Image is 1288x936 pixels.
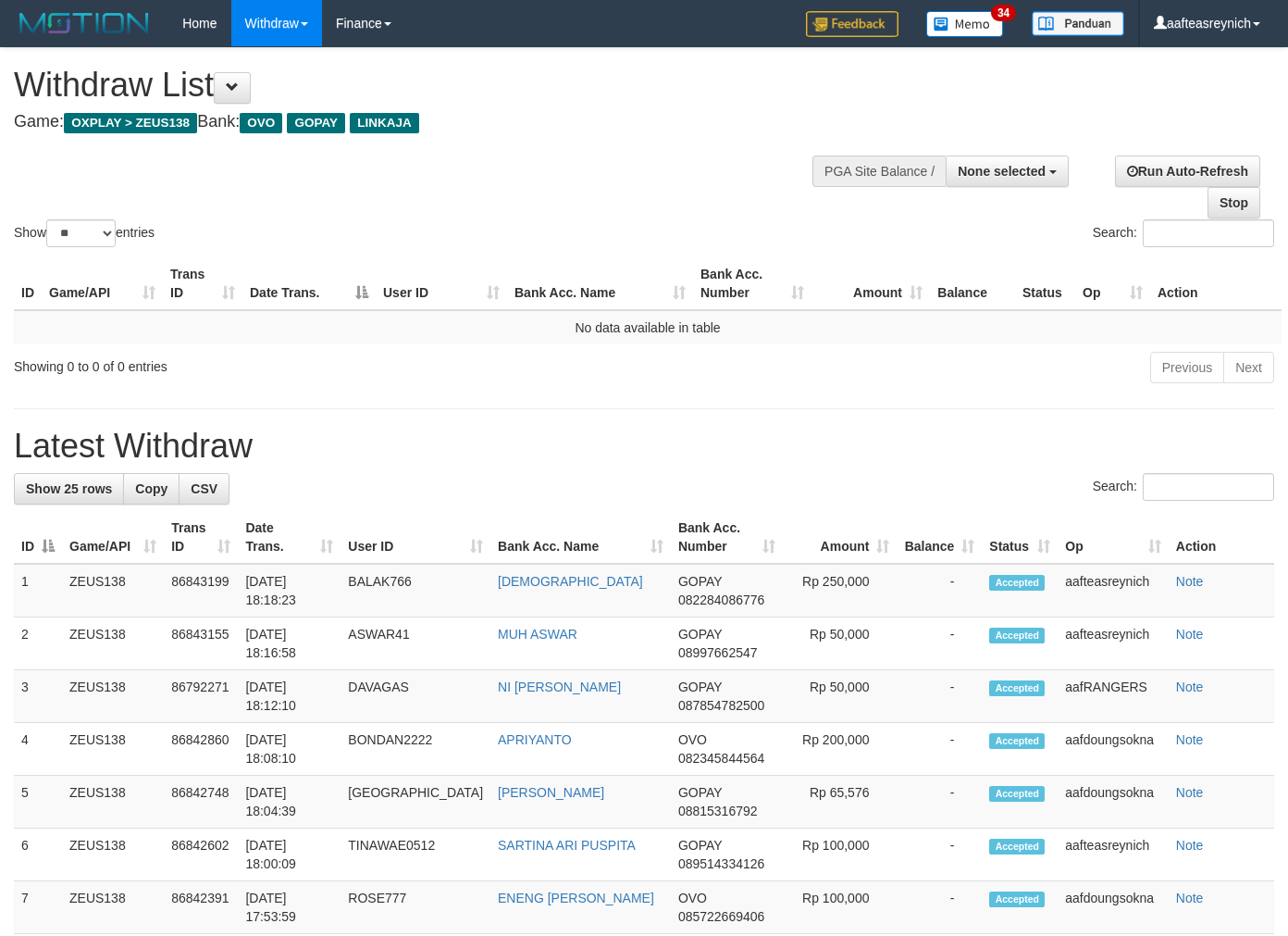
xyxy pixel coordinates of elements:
td: ZEUS138 [62,723,164,776]
th: Bank Acc. Number: activate to sort column ascending [693,257,811,310]
a: Note [1176,680,1204,694]
span: GOPAY [678,574,722,589]
img: Button%20Memo.svg [926,11,1004,37]
img: MOTION_logo.png [14,9,155,37]
td: [DATE] 18:16:58 [238,618,341,670]
span: OVO [678,891,707,905]
span: Copy 082284086776 to clipboard [678,593,764,607]
td: Rp 65,576 [783,776,897,829]
span: Copy 08997662547 to clipboard [678,645,758,660]
a: Note [1176,891,1204,905]
th: User ID: activate to sort column ascending [341,511,490,564]
td: 5 [14,776,62,829]
th: ID: activate to sort column descending [14,511,62,564]
label: Show entries [14,219,155,247]
span: Copy 085722669406 to clipboard [678,909,764,924]
td: aafteasreynich [1058,829,1169,881]
select: Showentries [46,219,116,247]
span: LINKAJA [350,113,419,133]
span: Copy 089514334126 to clipboard [678,856,764,871]
th: ID [14,257,42,310]
td: TINAWAE0512 [341,829,490,881]
td: No data available in table [14,310,1282,344]
td: DAVAGAS [341,670,490,723]
span: Copy 08815316792 to clipboard [678,804,758,818]
span: OVO [240,113,282,133]
td: [DATE] 18:12:10 [238,670,341,723]
td: 86843199 [164,564,238,618]
td: - [897,670,982,723]
th: Action [1169,511,1274,564]
th: Game/API: activate to sort column ascending [62,511,164,564]
td: - [897,564,982,618]
th: Bank Acc. Number: activate to sort column ascending [671,511,783,564]
td: 4 [14,723,62,776]
td: Rp 100,000 [783,829,897,881]
a: [DEMOGRAPHIC_DATA] [498,574,643,589]
input: Search: [1143,473,1274,501]
td: 86792271 [164,670,238,723]
span: Accepted [989,892,1045,907]
td: 86843155 [164,618,238,670]
th: Date Trans.: activate to sort column descending [242,257,376,310]
span: Accepted [989,733,1045,749]
th: Bank Acc. Name: activate to sort column ascending [490,511,671,564]
td: aafteasreynich [1058,564,1169,618]
button: None selected [946,156,1069,187]
td: Rp 50,000 [783,618,897,670]
th: Trans ID: activate to sort column ascending [163,257,242,310]
div: PGA Site Balance / [812,156,946,187]
span: Copy 082345844564 to clipboard [678,751,764,766]
th: User ID: activate to sort column ascending [376,257,507,310]
td: - [897,829,982,881]
span: 34 [991,5,1016,21]
span: Accepted [989,575,1045,591]
a: Note [1176,838,1204,853]
td: [DATE] 17:53:59 [238,881,341,934]
a: APRIYANTO [498,732,572,747]
img: panduan.png [1032,11,1124,36]
td: ASWAR41 [341,618,490,670]
span: OXPLAY > ZEUS138 [64,113,197,133]
th: Date Trans.: activate to sort column ascending [238,511,341,564]
h1: Latest Withdraw [14,428,1274,465]
a: Show 25 rows [14,473,124,505]
th: Amount: activate to sort column ascending [783,511,897,564]
td: BALAK766 [341,564,490,618]
a: CSV [179,473,229,505]
div: Showing 0 to 0 of 0 entries [14,350,523,376]
td: 86842602 [164,829,238,881]
th: Game/API: activate to sort column ascending [42,257,163,310]
a: ENENG [PERSON_NAME] [498,891,654,905]
td: Rp 100,000 [783,881,897,934]
a: Note [1176,732,1204,747]
td: aafdoungsokna [1058,776,1169,829]
span: Show 25 rows [26,481,112,496]
span: Accepted [989,680,1045,696]
th: Action [1150,257,1282,310]
span: None selected [958,164,1046,179]
span: GOPAY [287,113,345,133]
td: 86842860 [164,723,238,776]
span: Accepted [989,628,1045,643]
td: 86842391 [164,881,238,934]
th: Status [1015,257,1075,310]
td: Rp 250,000 [783,564,897,618]
a: [PERSON_NAME] [498,785,604,800]
label: Search: [1093,473,1274,501]
a: NI [PERSON_NAME] [498,680,621,694]
td: ZEUS138 [62,564,164,618]
span: Accepted [989,839,1045,855]
a: Run Auto-Refresh [1115,156,1260,187]
td: ROSE777 [341,881,490,934]
td: 2 [14,618,62,670]
td: Rp 50,000 [783,670,897,723]
a: Stop [1207,187,1260,218]
th: Balance [930,257,1015,310]
td: - [897,618,982,670]
h1: Withdraw List [14,67,840,104]
th: Amount: activate to sort column ascending [811,257,930,310]
a: SARTINA ARI PUSPITA [498,838,636,853]
th: Op: activate to sort column ascending [1058,511,1169,564]
span: Accepted [989,786,1045,802]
